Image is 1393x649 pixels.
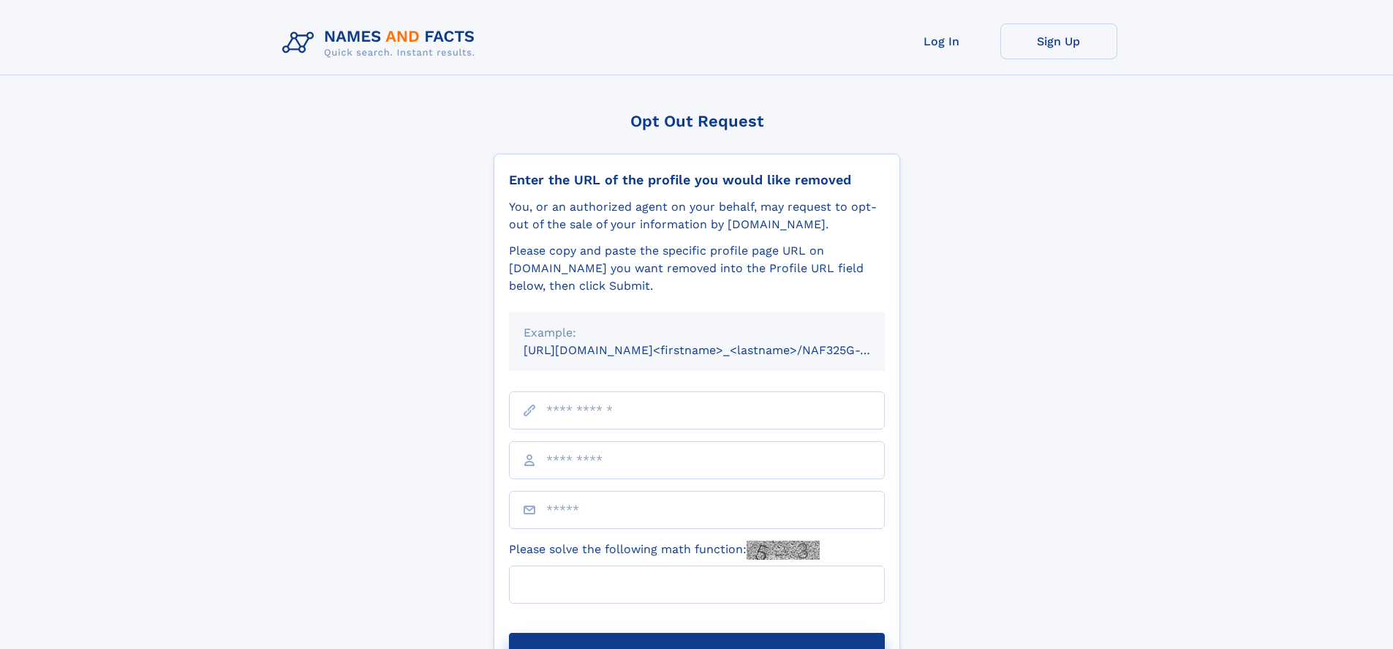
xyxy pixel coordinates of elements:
[509,242,885,295] div: Please copy and paste the specific profile page URL on [DOMAIN_NAME] you want removed into the Pr...
[509,172,885,188] div: Enter the URL of the profile you would like removed
[883,23,1000,59] a: Log In
[1000,23,1117,59] a: Sign Up
[524,324,870,342] div: Example:
[276,23,487,63] img: Logo Names and Facts
[509,198,885,233] div: You, or an authorized agent on your behalf, may request to opt-out of the sale of your informatio...
[509,541,820,560] label: Please solve the following math function:
[494,112,900,130] div: Opt Out Request
[524,343,913,357] small: [URL][DOMAIN_NAME]<firstname>_<lastname>/NAF325G-xxxxxxxx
